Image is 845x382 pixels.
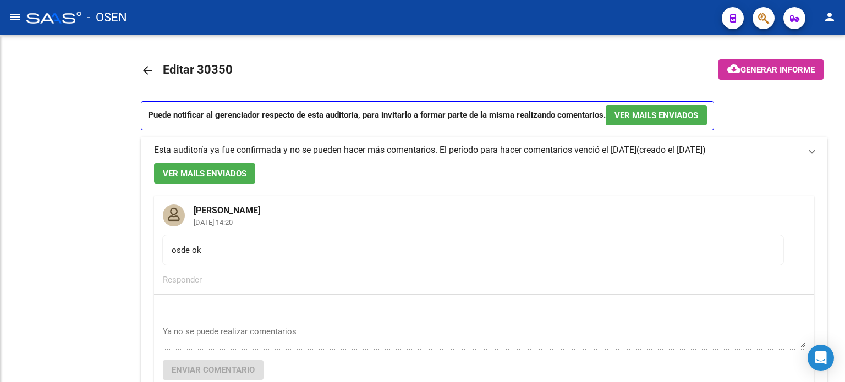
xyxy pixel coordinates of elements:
[727,62,740,75] mat-icon: cloud_download
[163,275,202,285] span: Responder
[163,169,246,179] span: Ver Mails Enviados
[141,101,714,130] p: Puede notificar al gerenciador respecto de esta auditoria, para invitarlo a formar parte de la mi...
[606,105,707,125] button: Ver Mails Enviados
[163,270,202,290] button: Responder
[163,63,233,76] span: Editar 30350
[740,65,815,75] span: Generar informe
[614,110,698,120] span: Ver Mails Enviados
[9,10,22,24] mat-icon: menu
[185,219,269,226] mat-card-subtitle: [DATE] 14:20
[637,144,706,156] span: (creado el [DATE])
[154,144,637,156] div: Esta auditoría ya fue confirmada y no se pueden hacer más comentarios. El período para hacer come...
[154,163,255,184] button: Ver Mails Enviados
[141,64,154,77] mat-icon: arrow_back
[808,345,834,371] div: Open Intercom Messenger
[718,59,824,80] button: Generar informe
[823,10,836,24] mat-icon: person
[185,196,269,217] mat-card-title: [PERSON_NAME]
[163,360,264,380] button: Enviar comentario
[141,137,827,163] mat-expansion-panel-header: Esta auditoría ya fue confirmada y no se pueden hacer más comentarios. El período para hacer come...
[87,5,127,30] span: - OSEN
[172,244,775,256] div: osde ok
[172,365,255,375] span: Enviar comentario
